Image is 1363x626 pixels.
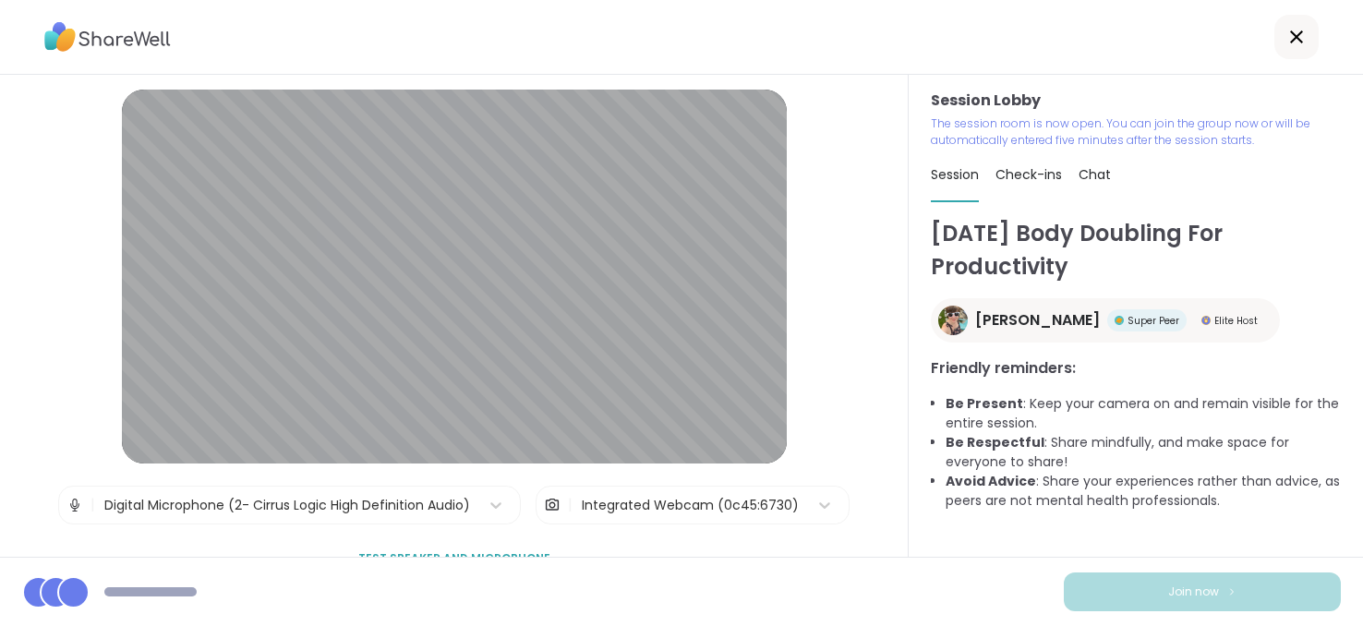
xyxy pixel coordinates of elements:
[946,394,1023,413] b: Be Present
[931,357,1341,379] h3: Friendly reminders:
[582,496,799,515] div: Integrated Webcam (0c45:6730)
[568,487,573,524] span: |
[931,165,979,184] span: Session
[1226,586,1237,596] img: ShareWell Logomark
[1214,314,1258,328] span: Elite Host
[946,472,1341,511] li: : Share your experiences rather than advice, as peers are not mental health professionals.
[931,217,1341,283] h1: [DATE] Body Doubling For Productivity
[1115,316,1124,325] img: Super Peer
[1168,584,1219,600] span: Join now
[931,90,1341,112] h3: Session Lobby
[946,433,1044,451] b: Be Respectful
[1128,314,1179,328] span: Super Peer
[351,539,558,578] button: Test speaker and microphone
[931,115,1341,149] p: The session room is now open. You can join the group now or will be automatically entered five mi...
[1079,165,1111,184] span: Chat
[946,394,1341,433] li: : Keep your camera on and remain visible for the entire session.
[946,433,1341,472] li: : Share mindfully, and make space for everyone to share!
[358,550,550,567] span: Test speaker and microphone
[975,309,1100,331] span: [PERSON_NAME]
[1201,316,1211,325] img: Elite Host
[44,16,171,58] img: ShareWell Logo
[104,496,470,515] div: Digital Microphone (2- Cirrus Logic High Definition Audio)
[938,306,968,335] img: Adrienne_QueenOfTheDawn
[931,298,1280,343] a: Adrienne_QueenOfTheDawn[PERSON_NAME]Super PeerSuper PeerElite HostElite Host
[90,487,95,524] span: |
[995,165,1062,184] span: Check-ins
[66,487,83,524] img: Microphone
[946,472,1036,490] b: Avoid Advice
[1064,572,1341,611] button: Join now
[544,487,561,524] img: Camera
